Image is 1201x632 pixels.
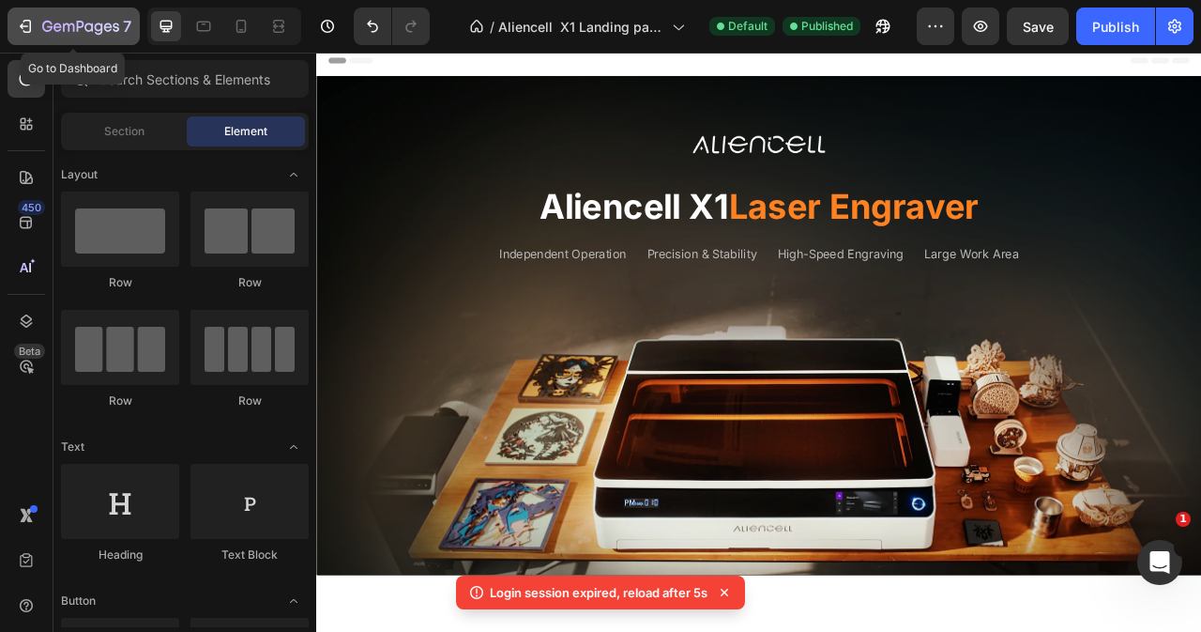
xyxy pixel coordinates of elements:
[801,18,853,35] span: Published
[279,432,309,462] span: Toggle open
[61,393,179,409] div: Row
[113,175,1013,235] h2: Aliencell X1
[354,8,430,45] div: Undo/Redo
[18,200,45,215] div: 450
[420,252,560,279] p: Precision & Stability
[524,177,843,230] strong: Laser Engraver
[1176,512,1191,527] span: 1
[61,593,96,609] span: Button
[279,586,309,616] span: Toggle open
[279,160,309,190] span: Toggle open
[61,166,98,183] span: Layout
[233,252,394,279] p: Independent Operation
[1023,19,1054,35] span: Save
[8,8,140,45] button: 7
[1076,8,1155,45] button: Publish
[1092,17,1139,37] div: Publish
[104,123,144,140] span: Section
[190,547,309,563] div: Text Block
[1007,8,1069,45] button: Save
[61,274,179,291] div: Row
[61,547,179,563] div: Heading
[498,17,664,37] span: Aliencell X1 Landing page
[1137,540,1182,585] iframe: Intercom live chat
[123,15,131,38] p: 7
[490,17,494,37] span: /
[728,18,768,35] span: Default
[61,439,84,455] span: Text
[190,274,309,291] div: Row
[316,46,1201,576] iframe: Design area
[14,344,45,359] div: Beta
[490,583,707,602] p: Login session expired, reload after 5s
[190,393,309,409] div: Row
[773,252,893,279] p: Large Work Area
[479,115,647,137] img: gempages_574185814913713200-0cf3bd87-2aa2-4610-b98b-62228029e481.png
[61,60,309,98] input: Search Sections & Elements
[224,123,267,140] span: Element
[586,252,747,279] p: High-Speed Engraving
